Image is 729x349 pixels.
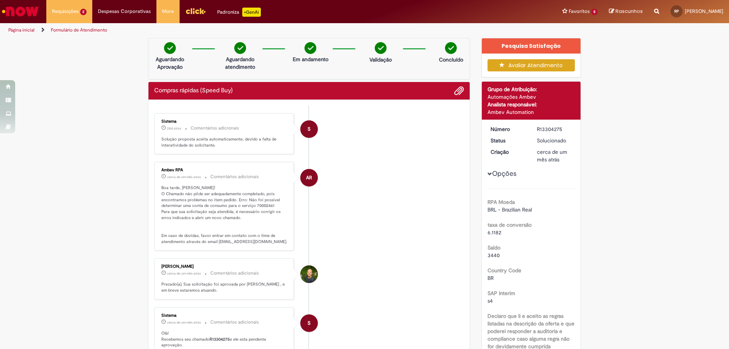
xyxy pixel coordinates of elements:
b: taxa de conversão [488,221,532,228]
span: Despesas Corporativas [98,8,151,15]
div: 18/07/2025 08:48:59 [537,148,572,163]
small: Comentários adicionais [210,270,259,276]
span: 2 [80,9,87,15]
img: check-circle-green.png [164,42,176,54]
button: Avaliar Atendimento [488,59,575,71]
div: R13304275 [537,125,572,133]
span: cerca de um mês atrás [167,271,201,276]
span: [PERSON_NAME] [685,8,723,14]
div: Grupo de Atribuição: [488,85,575,93]
time: 18/07/2025 08:48:59 [537,148,567,163]
p: +GenAi [242,8,261,17]
div: Padroniza [217,8,261,17]
span: 6.1182 [488,229,501,236]
div: Ambev Automation [488,108,575,116]
span: Favoritos [569,8,590,15]
p: Aguardando Aprovação [151,55,188,71]
button: Adicionar anexos [454,86,464,96]
p: Aguardando atendimento [222,55,259,71]
span: 28d atrás [167,126,181,131]
span: AR [306,169,312,187]
span: Rascunhos [615,8,643,15]
dt: Número [485,125,532,133]
div: Felipe Xavier [300,265,318,283]
time: 23/07/2025 11:54:35 [167,271,201,276]
span: cerca de um mês atrás [537,148,567,163]
img: check-circle-green.png [305,42,316,54]
time: 23/07/2025 12:03:13 [167,175,201,179]
b: Saldo [488,244,500,251]
time: 18/07/2025 08:49:12 [167,320,201,325]
div: Sistema [161,313,288,318]
img: ServiceNow [1,4,40,19]
div: Automações Ambev [488,93,575,101]
div: Analista responsável: [488,101,575,108]
a: Página inicial [8,27,35,33]
div: System [300,120,318,138]
dt: Criação [485,148,532,156]
dt: Status [485,137,532,144]
span: BRL - Brazilian Real [488,206,532,213]
span: S [308,120,311,138]
span: 3440 [488,252,500,259]
h2: Compras rápidas (Speed Buy) Histórico de tíquete [154,87,233,94]
small: Comentários adicionais [210,174,259,180]
b: Country Code [488,267,521,274]
img: check-circle-green.png [375,42,387,54]
b: SAP Interim [488,290,515,297]
span: RP [674,9,679,14]
div: Sistema [161,119,288,124]
span: s4 [488,297,493,304]
a: Formulário de Atendimento [51,27,107,33]
ul: Trilhas de página [6,23,480,37]
div: Pesquisa Satisfação [482,38,581,54]
span: cerca de um mês atrás [167,320,201,325]
div: System [300,314,318,332]
div: Ambev RPA [300,169,318,186]
p: Concluído [439,56,463,63]
span: cerca de um mês atrás [167,175,201,179]
small: Comentários adicionais [210,319,259,325]
p: Validação [369,56,392,63]
span: S [308,314,311,332]
span: Requisições [52,8,79,15]
img: check-circle-green.png [445,42,457,54]
b: RPA Moeda [488,199,515,205]
p: Em andamento [293,55,328,63]
img: click_logo_yellow_360x200.png [185,5,206,17]
div: Solucionado [537,137,572,144]
span: BR [488,275,494,281]
p: Solução proposta aceita automaticamente, devido a falta de interatividade do solicitante. [161,136,288,148]
div: Ambev RPA [161,168,288,172]
a: Rascunhos [609,8,643,15]
span: 5 [591,9,598,15]
span: More [162,8,174,15]
div: [PERSON_NAME] [161,264,288,269]
small: Comentários adicionais [191,125,239,131]
time: 31/07/2025 10:00:01 [167,126,181,131]
img: check-circle-green.png [234,42,246,54]
b: R13304275 [210,336,230,342]
p: Boa tarde, [PERSON_NAME]! O Chamado não pôde ser adequadamente completado, pois encontramos probl... [161,185,288,245]
p: Prezado(a), Sua solicitação foi aprovada por [PERSON_NAME] , e em breve estaremos atuando. [161,281,288,293]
